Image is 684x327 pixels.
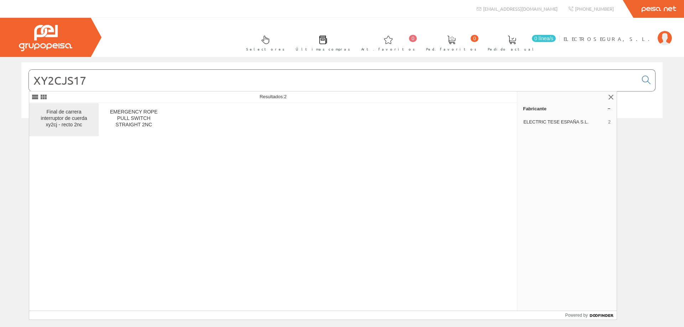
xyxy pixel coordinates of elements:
span: Powered by [565,312,588,318]
span: Selectores [246,46,285,53]
a: Final de carrera interruptor de cuerda xy2cj - recto 2nc [29,103,99,136]
div: Final de carrera interruptor de cuerda xy2cj - recto 2nc [35,109,93,128]
span: ELECTROSEGURA, S.L. [564,35,654,42]
a: Selectores [239,30,288,56]
span: 2 [284,94,286,99]
div: EMERGENCY ROPE PULL SWITCH STRAIGHT 2NC [105,109,163,128]
span: 0 [409,35,417,42]
a: EMERGENCY ROPE PULL SWITCH STRAIGHT 2NC [99,103,169,136]
span: Últimas compras [296,46,350,53]
a: Fabricante [517,103,617,114]
span: 0 línea/s [532,35,556,42]
input: Buscar... [29,70,638,91]
span: Resultados: [260,94,287,99]
span: [EMAIL_ADDRESS][DOMAIN_NAME] [483,6,558,12]
a: Powered by [565,311,617,320]
span: ELECTRIC TESE ESPAÑA S.L. [523,119,605,125]
span: Pedido actual [488,46,536,53]
span: [PHONE_NUMBER] [575,6,614,12]
a: ELECTROSEGURA, S.L. [564,30,672,36]
span: 2 [608,119,611,125]
a: 0 línea/s Pedido actual [481,30,558,56]
img: Grupo Peisa [19,25,72,51]
a: Últimas compras [289,30,354,56]
span: 0 [471,35,478,42]
div: © Grupo Peisa [21,127,663,133]
span: Ped. favoritos [426,46,477,53]
span: Art. favoritos [361,46,415,53]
